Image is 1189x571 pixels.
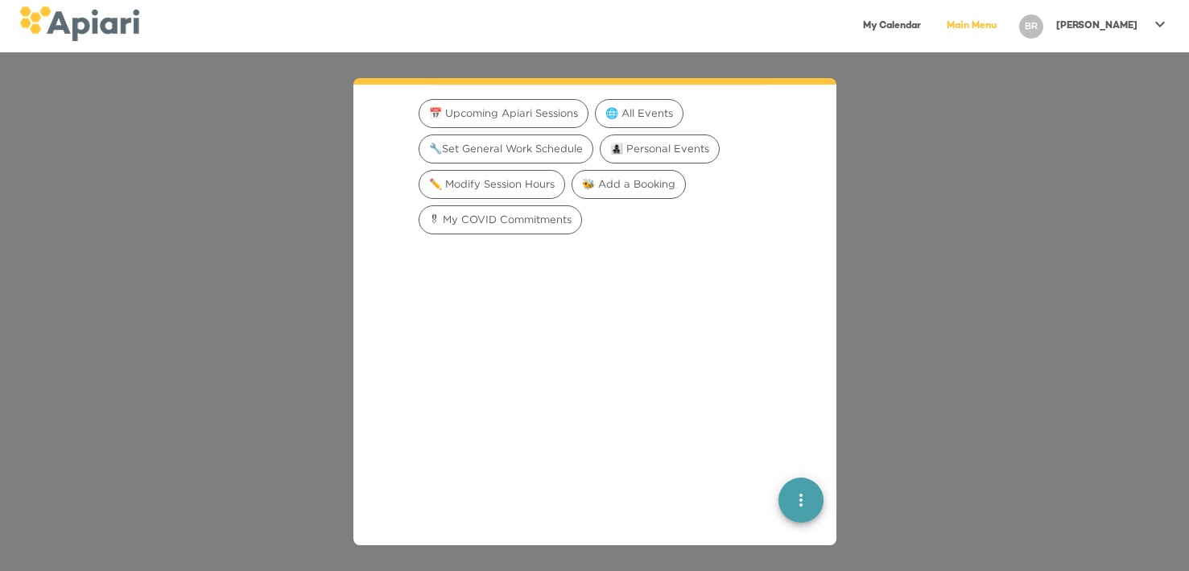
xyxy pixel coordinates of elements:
[595,99,683,128] div: 🌐 All Events
[601,141,719,156] span: 👩‍👧‍👦 Personal Events
[419,106,588,121] span: 📅 Upcoming Apiari Sessions
[853,10,931,43] a: My Calendar
[937,10,1006,43] a: Main Menu
[572,176,685,192] span: 🐝 Add a Booking
[19,6,139,41] img: logo
[419,134,593,163] div: 🔧Set General Work Schedule
[419,170,565,199] div: ✏️ Modify Session Hours
[419,176,564,192] span: ✏️ Modify Session Hours
[596,106,683,121] span: 🌐 All Events
[600,134,720,163] div: 👩‍👧‍👦 Personal Events
[572,170,686,199] div: 🐝 Add a Booking
[419,99,588,128] div: 📅 Upcoming Apiari Sessions
[1019,14,1043,39] div: BR
[778,478,824,523] button: quick menu
[419,141,592,156] span: 🔧Set General Work Schedule
[419,205,582,234] div: 🎖 My COVID Commitments
[1056,19,1137,33] p: [PERSON_NAME]
[419,212,581,227] span: 🎖 My COVID Commitments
